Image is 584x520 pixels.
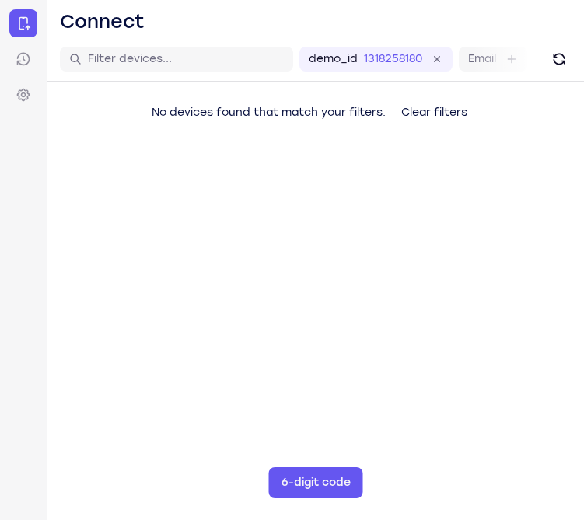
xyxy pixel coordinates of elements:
h1: Connect [60,9,145,34]
label: demo_id [309,51,358,67]
button: 6-digit code [269,467,363,498]
button: Refresh [547,47,572,72]
label: Email [468,51,496,67]
a: Connect [9,9,37,37]
button: Clear filters [389,97,480,128]
span: No devices found that match your filters. [152,106,386,119]
a: Sessions [9,45,37,73]
input: Filter devices... [88,51,284,67]
a: Settings [9,81,37,109]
